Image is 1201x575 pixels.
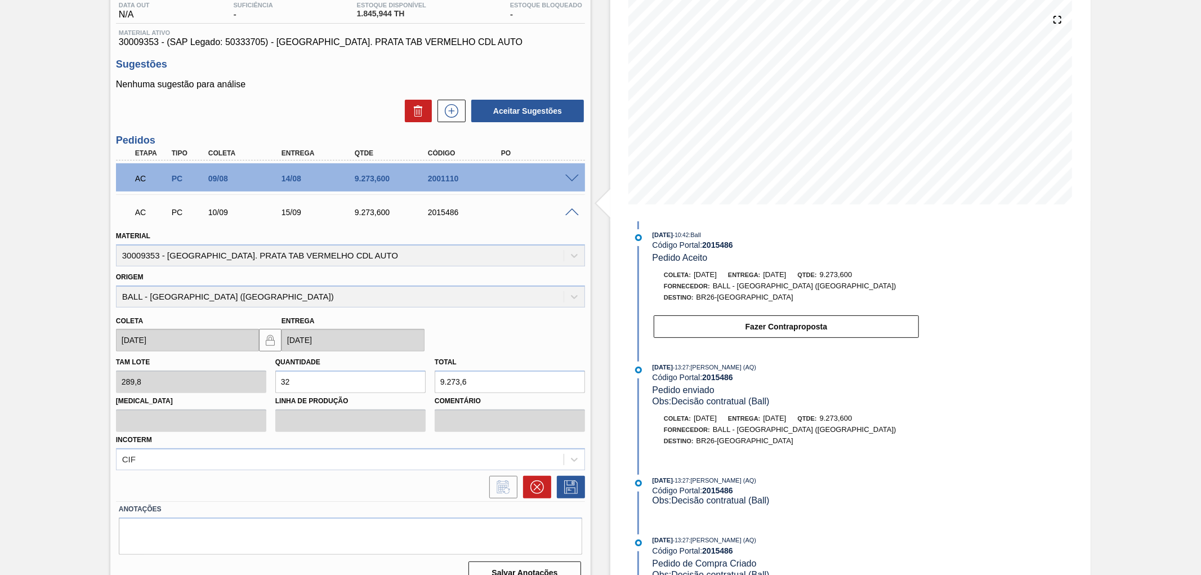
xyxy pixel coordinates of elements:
[116,232,150,240] label: Material
[653,364,673,371] span: [DATE]
[689,231,700,238] span: : Ball
[689,477,756,484] span: : [PERSON_NAME] (AQ)
[259,329,282,351] button: locked
[357,2,426,8] span: Estoque Disponível
[466,99,585,123] div: Aceitar Sugestões
[206,174,288,183] div: 09/08/2025
[132,166,171,191] div: Aguardando Composição de Carga
[653,385,715,395] span: Pedido enviado
[728,415,760,422] span: Entrega:
[169,174,208,183] div: Pedido de Compra
[425,208,508,217] div: 2015486
[702,240,733,249] strong: 2015486
[653,253,708,262] span: Pedido Aceito
[653,486,920,495] div: Código Portal:
[635,540,642,546] img: atual
[517,476,551,498] div: Cancelar pedido
[132,149,171,157] div: Etapa
[432,100,466,122] div: Nova sugestão
[653,240,920,249] div: Código Portal:
[425,174,508,183] div: 2001110
[132,200,171,225] div: Aguardando Composição de Carga
[653,546,920,555] div: Código Portal:
[352,149,435,157] div: Qtde
[471,100,584,122] button: Aceitar Sugestões
[664,294,694,301] span: Destino:
[713,282,896,290] span: BALL - [GEOGRAPHIC_DATA] ([GEOGRAPHIC_DATA])
[797,271,816,278] span: Qtde:
[664,438,694,444] span: Destino:
[653,373,920,382] div: Código Portal:
[654,315,919,338] button: Fazer Contraproposta
[673,478,689,484] span: - 13:27
[116,2,153,20] div: N/A
[425,149,508,157] div: Código
[135,174,168,183] p: AC
[713,425,896,434] span: BALL - [GEOGRAPHIC_DATA] ([GEOGRAPHIC_DATA])
[763,414,786,422] span: [DATE]
[510,2,582,8] span: Estoque Bloqueado
[664,283,710,289] span: Fornecedor:
[264,333,277,347] img: locked
[498,149,581,157] div: PO
[122,454,136,464] div: CIF
[352,174,435,183] div: 9.273,600
[653,396,770,406] span: Obs: Decisão contratual (Ball)
[116,436,152,444] label: Incoterm
[352,208,435,217] div: 9.273,600
[169,208,208,217] div: Pedido de Compra
[797,415,816,422] span: Qtde:
[116,358,150,366] label: Tam lote
[282,329,425,351] input: dd/mm/yyyy
[673,232,689,238] span: - 10:42
[697,436,793,445] span: BR26-[GEOGRAPHIC_DATA]
[507,2,585,20] div: -
[116,135,585,146] h3: Pedidos
[653,496,770,505] span: Obs: Decisão contratual (Ball)
[116,329,259,351] input: dd/mm/yyyy
[275,393,426,409] label: Linha de Produção
[119,37,582,47] span: 30009353 - (SAP Legado: 50333705) - [GEOGRAPHIC_DATA]. PRATA TAB VERMELHO CDL AUTO
[206,208,288,217] div: 10/09/2025
[653,559,757,568] span: Pedido de Compra Criado
[169,149,208,157] div: Tipo
[116,393,266,409] label: [MEDICAL_DATA]
[275,358,320,366] label: Quantidade
[635,480,642,487] img: atual
[435,393,585,409] label: Comentário
[763,270,786,279] span: [DATE]
[357,10,426,18] span: 1.845,944 TH
[116,273,144,281] label: Origem
[673,364,689,371] span: - 13:27
[653,537,673,543] span: [DATE]
[119,501,582,518] label: Anotações
[116,317,143,325] label: Coleta
[119,29,582,36] span: Material ativo
[551,476,585,498] div: Salvar Pedido
[653,477,673,484] span: [DATE]
[279,174,361,183] div: 14/08/2025
[279,149,361,157] div: Entrega
[702,486,733,495] strong: 2015486
[435,358,457,366] label: Total
[116,59,585,70] h3: Sugestões
[694,270,717,279] span: [DATE]
[484,476,517,498] div: Informar alteração no pedido
[664,415,691,422] span: Coleta:
[635,234,642,241] img: atual
[116,79,585,90] p: Nenhuma sugestão para análise
[820,270,852,279] span: 9.273,600
[820,414,852,422] span: 9.273,600
[206,149,288,157] div: Coleta
[664,426,710,433] span: Fornecedor:
[694,414,717,422] span: [DATE]
[653,231,673,238] span: [DATE]
[673,537,689,543] span: - 13:27
[689,537,756,543] span: : [PERSON_NAME] (AQ)
[282,317,315,325] label: Entrega
[119,2,150,8] span: Data out
[728,271,760,278] span: Entrega:
[234,2,273,8] span: Suficiência
[135,208,168,217] p: AC
[702,373,733,382] strong: 2015486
